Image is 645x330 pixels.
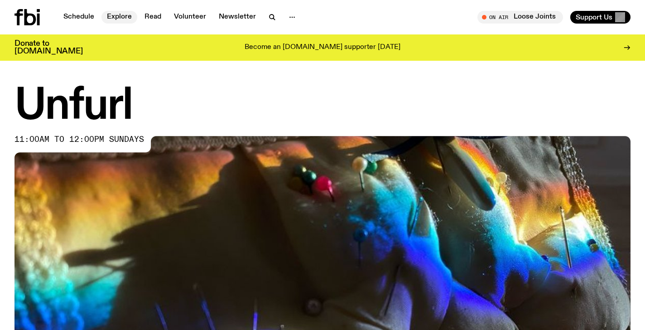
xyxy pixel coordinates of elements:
[245,44,400,52] p: Become an [DOMAIN_NAME] supporter [DATE]
[14,40,83,55] h3: Donate to [DOMAIN_NAME]
[101,11,137,24] a: Explore
[570,11,631,24] button: Support Us
[139,11,167,24] a: Read
[14,136,144,143] span: 11:00am to 12:00pm sundays
[168,11,212,24] a: Volunteer
[576,13,612,21] span: Support Us
[58,11,100,24] a: Schedule
[477,11,563,24] button: On AirLoose Joints
[213,11,261,24] a: Newsletter
[14,86,631,127] h1: Unfurl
